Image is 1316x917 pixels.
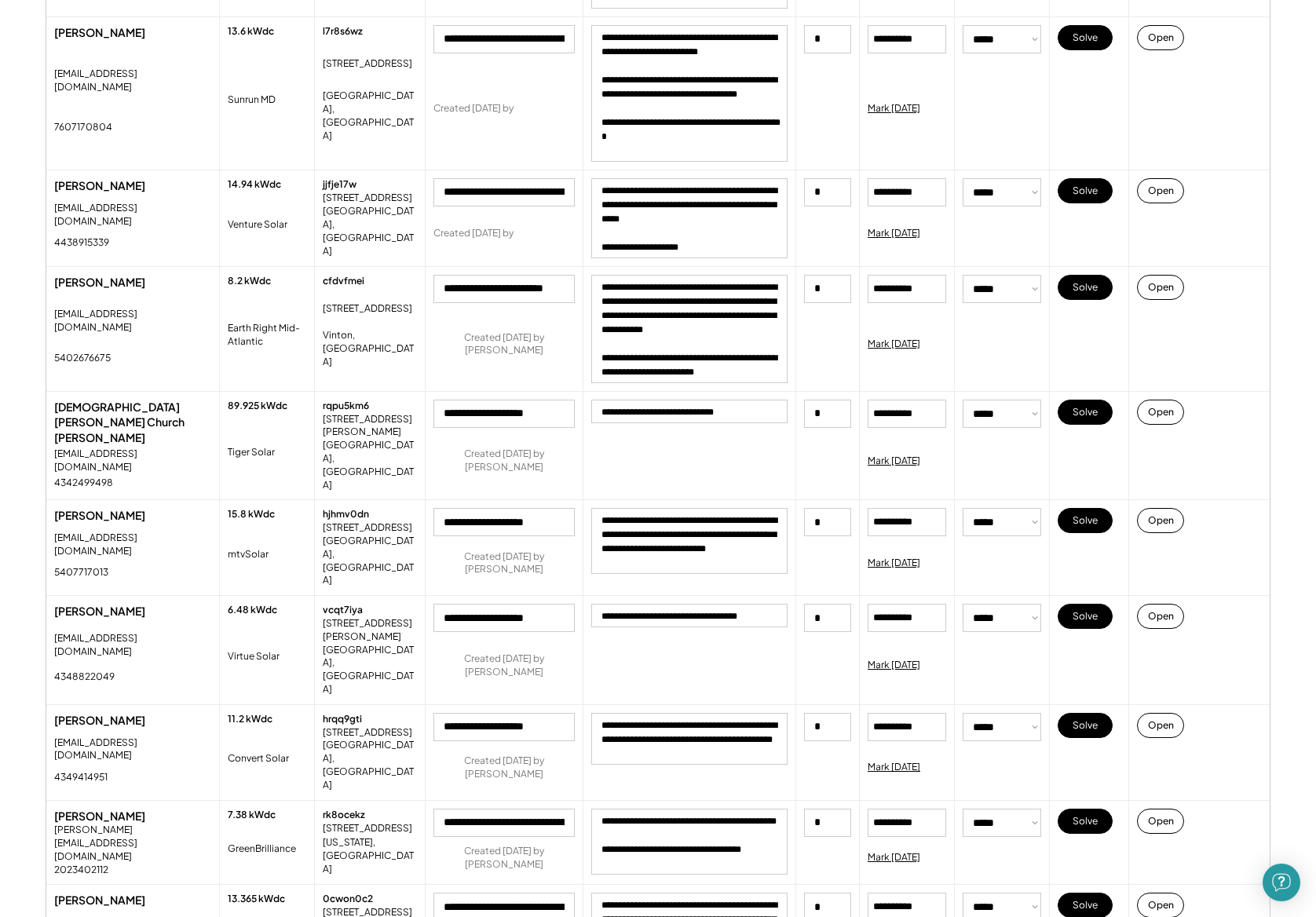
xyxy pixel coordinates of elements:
[228,178,281,192] div: 14.94 kWdc
[54,508,211,524] div: [PERSON_NAME]
[323,205,417,258] div: [GEOGRAPHIC_DATA], [GEOGRAPHIC_DATA]
[1137,25,1184,50] button: Open
[323,739,417,791] div: [GEOGRAPHIC_DATA], [GEOGRAPHIC_DATA]
[323,90,417,142] div: [GEOGRAPHIC_DATA], [GEOGRAPHIC_DATA]
[54,824,211,863] div: [PERSON_NAME][EMAIL_ADDRESS][DOMAIN_NAME]
[54,566,108,579] div: 5407717013
[1137,508,1184,533] button: Open
[228,446,275,459] div: Tiger Solar
[1058,809,1113,834] button: Solve
[323,192,412,205] div: [STREET_ADDRESS]
[868,851,920,864] div: Mark [DATE]
[228,548,269,561] div: mtvSolar
[323,275,364,288] div: cfdvfmei
[1137,400,1184,425] button: Open
[433,550,575,577] div: Created [DATE] by [PERSON_NAME]
[1137,178,1184,203] button: Open
[228,508,275,521] div: 15.8 kWdc
[323,413,417,440] div: [STREET_ADDRESS][PERSON_NAME]
[228,809,276,822] div: 7.38 kWdc
[1058,604,1113,629] button: Solve
[54,202,211,228] div: [EMAIL_ADDRESS][DOMAIN_NAME]
[323,836,417,875] div: [US_STATE], [GEOGRAPHIC_DATA]
[433,448,575,474] div: Created [DATE] by [PERSON_NAME]
[54,477,113,490] div: 4342499498
[54,604,211,619] div: [PERSON_NAME]
[323,535,417,587] div: [GEOGRAPHIC_DATA], [GEOGRAPHIC_DATA]
[228,93,276,107] div: Sunrun MD
[228,25,274,38] div: 13.6 kWdc
[868,659,920,672] div: Mark [DATE]
[1058,508,1113,533] button: Solve
[54,352,111,365] div: 5402676675
[323,302,412,316] div: [STREET_ADDRESS]
[228,752,289,765] div: Convert Solar
[54,448,211,474] div: [EMAIL_ADDRESS][DOMAIN_NAME]
[54,670,115,684] div: 4348822049
[54,771,108,784] div: 4349414951
[323,617,417,644] div: [STREET_ADDRESS][PERSON_NAME]
[433,754,575,781] div: Created [DATE] by [PERSON_NAME]
[868,761,920,774] div: Mark [DATE]
[54,308,211,334] div: [EMAIL_ADDRESS][DOMAIN_NAME]
[868,557,920,570] div: Mark [DATE]
[54,25,211,41] div: [PERSON_NAME]
[228,275,271,288] div: 8.2 kWdc
[323,439,417,491] div: [GEOGRAPHIC_DATA], [GEOGRAPHIC_DATA]
[228,218,287,232] div: Venture Solar
[228,893,285,906] div: 13.365 kWdc
[228,400,287,413] div: 89.925 kWdc
[1058,25,1113,50] button: Solve
[1058,275,1113,300] button: Solve
[323,521,412,535] div: [STREET_ADDRESS]
[323,604,363,617] div: vcqt7iya
[433,845,575,871] div: Created [DATE] by [PERSON_NAME]
[228,604,277,617] div: 6.48 kWdc
[54,713,211,729] div: [PERSON_NAME]
[1263,864,1300,901] div: Open Intercom Messenger
[323,893,373,906] div: 0cwon0c2
[1137,809,1184,834] button: Open
[228,713,272,726] div: 11.2 kWdc
[433,102,514,115] div: Created [DATE] by
[868,102,920,115] div: Mark [DATE]
[1137,604,1184,629] button: Open
[54,236,109,250] div: 4438915339
[54,809,211,824] div: [PERSON_NAME]
[1137,713,1184,738] button: Open
[433,227,514,240] div: Created [DATE] by
[433,652,575,679] div: Created [DATE] by [PERSON_NAME]
[1137,275,1184,300] button: Open
[54,864,108,877] div: 2023402112
[1058,713,1113,738] button: Solve
[228,650,280,663] div: Virtue Solar
[1058,400,1113,425] button: Solve
[323,644,417,696] div: [GEOGRAPHIC_DATA], [GEOGRAPHIC_DATA]
[54,275,211,290] div: [PERSON_NAME]
[54,178,211,194] div: [PERSON_NAME]
[323,822,412,835] div: [STREET_ADDRESS]
[323,57,412,71] div: [STREET_ADDRESS]
[54,68,211,94] div: [EMAIL_ADDRESS][DOMAIN_NAME]
[54,893,211,908] div: [PERSON_NAME]
[323,400,369,413] div: rqpu5km6
[868,338,920,351] div: Mark [DATE]
[323,809,365,822] div: rk8ocekz
[1058,178,1113,203] button: Solve
[323,25,363,38] div: l7r8s6wz
[323,713,362,726] div: hrqq9gti
[54,736,211,763] div: [EMAIL_ADDRESS][DOMAIN_NAME]
[54,532,211,558] div: [EMAIL_ADDRESS][DOMAIN_NAME]
[323,178,356,192] div: jjfje17w
[54,121,112,134] div: 7607170804
[868,227,920,240] div: Mark [DATE]
[228,322,306,349] div: Earth Right Mid-Atlantic
[54,400,211,446] div: [DEMOGRAPHIC_DATA][PERSON_NAME] Church [PERSON_NAME]
[323,508,369,521] div: hjhmv0dn
[868,455,920,468] div: Mark [DATE]
[54,632,211,659] div: [EMAIL_ADDRESS][DOMAIN_NAME]
[228,842,296,856] div: GreenBrilliance
[433,331,575,358] div: Created [DATE] by [PERSON_NAME]
[323,329,417,368] div: Vinton, [GEOGRAPHIC_DATA]
[323,726,412,740] div: [STREET_ADDRESS]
